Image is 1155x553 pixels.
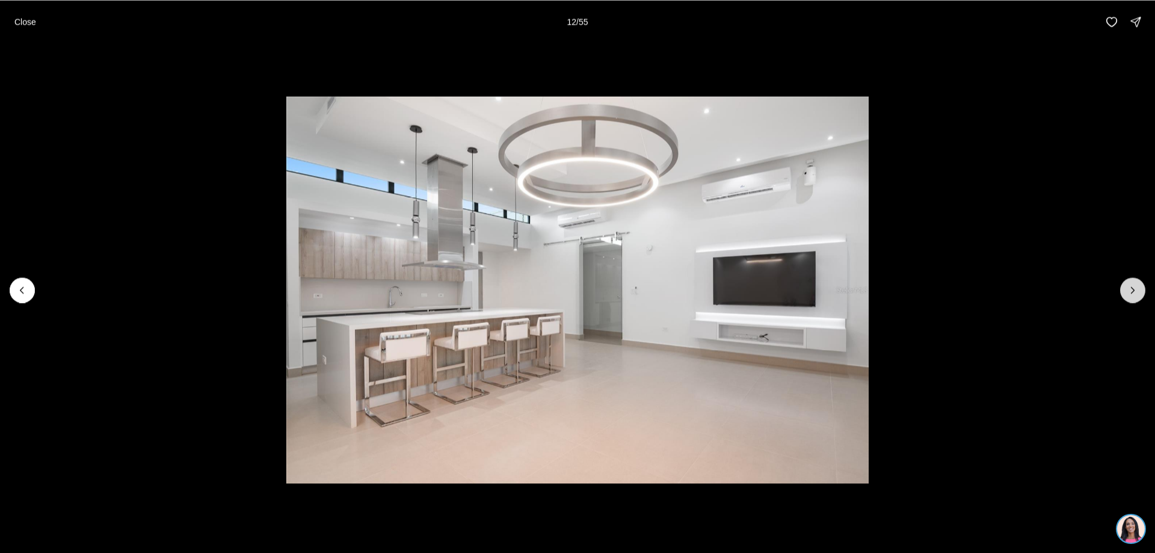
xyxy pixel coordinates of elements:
p: Close [14,17,36,26]
button: Next slide [1120,277,1145,303]
button: Previous slide [10,277,35,303]
img: be3d4b55-7850-4bcb-9297-a2f9cd376e78.png [7,7,35,35]
p: 12 / 55 [567,17,588,26]
button: Close [7,10,43,34]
